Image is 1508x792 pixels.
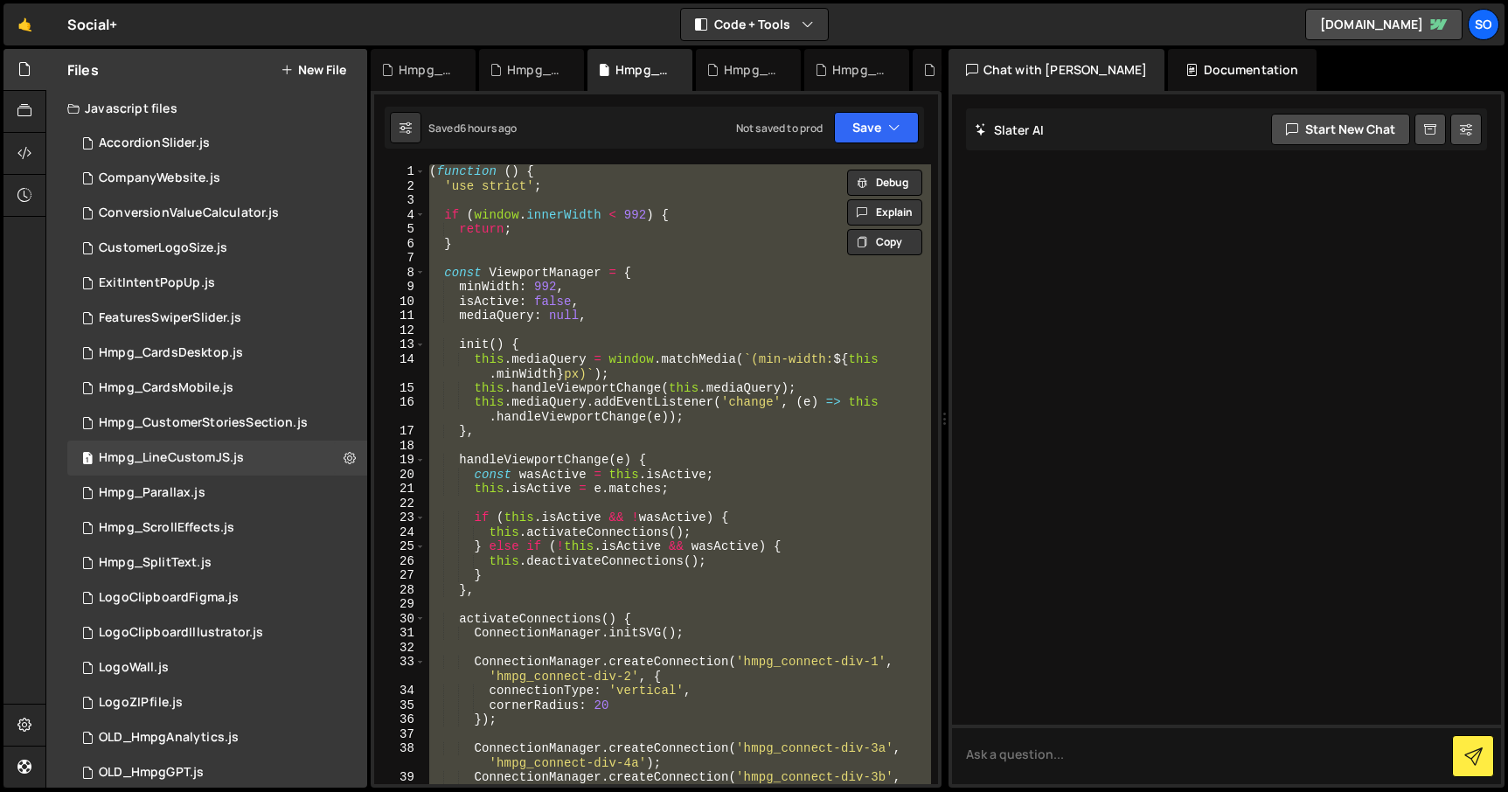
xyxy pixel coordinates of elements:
div: LogoZIPfile.js [99,695,183,711]
div: Hmpg_SplitText.js [724,61,780,79]
a: [DOMAIN_NAME] [1305,9,1463,40]
div: Hmpg_CardsDesktop.js [99,345,243,361]
div: 12 [374,323,426,338]
div: Hmpg_SplitText.js [99,555,212,571]
div: 36 [374,712,426,727]
div: 35 [374,698,426,713]
div: 15116/42838.js [67,615,367,650]
h2: Slater AI [975,122,1045,138]
div: FeaturesSwiperSlider.js [99,310,241,326]
button: Start new chat [1271,114,1410,145]
div: 37 [374,727,426,742]
div: ExitIntentPopUp.js [99,275,215,291]
div: 32 [374,641,426,656]
div: 30 [374,612,426,627]
div: 15116/40702.js [67,720,367,755]
div: 15116/40766.js [67,266,367,301]
div: Javascript files [46,91,367,126]
div: 21 [374,482,426,497]
div: 3 [374,193,426,208]
div: Hmpg_ScrollEffects.js [99,520,234,536]
div: Documentation [1168,49,1316,91]
div: Social+ [67,14,117,35]
div: 6 [374,237,426,252]
div: 15116/47892.js [67,476,367,511]
div: 15116/40349.js [67,161,367,196]
div: Saved [428,121,518,135]
div: 15116/40701.js [67,301,367,336]
div: OLD_HmpgGPT.js [99,765,204,781]
div: ConversionValueCalculator.js [99,205,279,221]
button: Explain [847,199,922,226]
div: LogoClipboardIllustrator.js [99,625,263,641]
div: 31 [374,626,426,641]
div: Hmpg_CustomerStoriesSection.js [399,61,455,79]
div: Chat with [PERSON_NAME] [949,49,1165,91]
div: OLD_HmpgAnalytics.js [99,730,239,746]
div: LogoClipboardFigma.js [99,590,239,606]
div: 15 [374,381,426,396]
div: 15116/41115.js [67,126,367,161]
div: 15116/46100.js [67,650,367,685]
div: Hmpg_Parallax.js [99,485,205,501]
button: Debug [847,170,922,196]
div: 11 [374,309,426,323]
div: 15116/47105.js [67,371,367,406]
div: Hmpg_CardsMobile.js [99,380,233,396]
div: 8 [374,266,426,281]
div: 23 [374,511,426,525]
div: 34 [374,684,426,698]
div: 27 [374,568,426,583]
button: Code + Tools [681,9,828,40]
div: 16 [374,395,426,424]
div: 20 [374,468,426,483]
div: 26 [374,554,426,569]
div: AccordionSlider.js [99,135,210,151]
div: LogoWall.js [99,660,169,676]
button: Save [834,112,919,143]
div: 10 [374,295,426,309]
div: Hmpg_CustomerStoriesSection.js [99,415,308,431]
a: 🤙 [3,3,46,45]
div: 18 [374,439,426,454]
div: Not saved to prod [736,121,823,135]
div: 5 [374,222,426,237]
div: 29 [374,597,426,612]
div: 15116/47767.js [67,545,367,580]
div: 17 [374,424,426,439]
div: 15116/47945.js [67,511,367,545]
div: 2 [374,179,426,194]
div: Hmpg_LineCustomJS.js [99,450,244,466]
div: 4 [374,208,426,223]
div: 15116/47106.js [67,336,367,371]
div: 13 [374,337,426,352]
div: 15116/41430.js [67,755,367,790]
div: 6 hours ago [460,121,518,135]
div: 25 [374,539,426,554]
div: CustomerLogoSize.js [99,240,227,256]
div: 15116/40946.js [67,196,367,231]
div: 15116/47872.js [67,441,367,476]
div: 14 [374,352,426,381]
span: 1 [82,453,93,467]
div: 15116/47009.js [67,685,367,720]
div: 24 [374,525,426,540]
div: 15116/47900.js [67,406,367,441]
button: Copy [847,229,922,255]
div: 38 [374,741,426,770]
div: Hmpg_Parallax.js [507,61,563,79]
div: CompanyWebsite.js [99,170,220,186]
div: 28 [374,583,426,598]
div: 1 [374,164,426,179]
div: Hmpg_CardsMobile.js [941,61,997,79]
div: 15116/40353.js [67,231,367,266]
button: New File [281,63,346,77]
a: So [1468,9,1499,40]
div: 22 [374,497,426,511]
h2: Files [67,60,99,80]
div: Hmpg_LineCustomJS.js [615,61,671,79]
div: 9 [374,280,426,295]
div: 33 [374,655,426,684]
div: Hmpg_CardsDesktop.js [832,61,888,79]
